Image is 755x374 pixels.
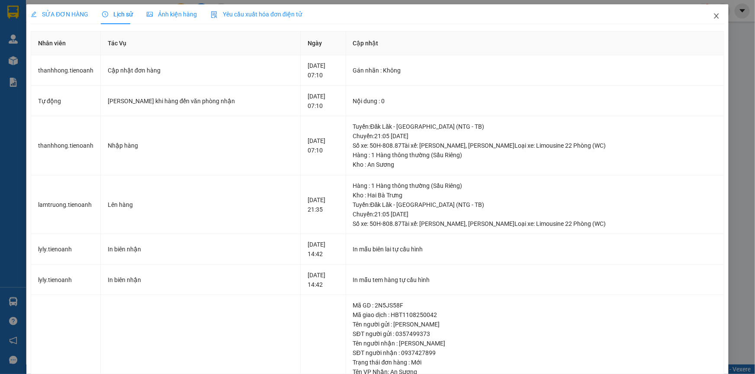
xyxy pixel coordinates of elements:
[147,11,197,18] span: Ảnh kiện hàng
[108,275,293,285] div: In biên nhận
[108,141,293,150] div: Nhập hàng
[346,32,724,55] th: Cập nhật
[101,32,301,55] th: Tác Vụ
[308,240,339,259] div: [DATE] 14:42
[108,200,293,209] div: Lên hàng
[353,160,717,169] div: Kho : An Sương
[713,13,720,19] span: close
[308,92,339,111] div: [DATE] 07:10
[353,301,717,310] div: Mã GD : 2N5JS58F
[31,175,101,235] td: lamtruong.tienoanh
[31,234,101,265] td: lyly.tienoanh
[353,122,717,150] div: Tuyến : Đăk Lăk - [GEOGRAPHIC_DATA] (NTG - TB) Chuyến: 21:05 [DATE] Số xe: 50H-808.87 Tài xế: [PE...
[353,275,717,285] div: In mẫu tem hàng tự cấu hình
[353,200,717,228] div: Tuyến : Đăk Lăk - [GEOGRAPHIC_DATA] (NTG - TB) Chuyến: 21:05 [DATE] Số xe: 50H-808.87 Tài xế: [PE...
[308,195,339,214] div: [DATE] 21:35
[102,11,108,17] span: clock-circle
[704,4,729,29] button: Close
[31,116,101,175] td: thanhhong.tienoanh
[31,11,37,17] span: edit
[353,329,717,339] div: SĐT người gửi : 0357499373
[353,244,717,254] div: In mẫu biên lai tự cấu hình
[353,339,717,348] div: Tên người nhận : [PERSON_NAME]
[211,11,218,18] img: icon
[102,11,133,18] span: Lịch sử
[31,32,101,55] th: Nhân viên
[147,11,153,17] span: picture
[353,96,717,106] div: Nội dung : 0
[31,55,101,86] td: thanhhong.tienoanh
[31,265,101,295] td: lyly.tienoanh
[301,32,346,55] th: Ngày
[108,96,293,106] div: [PERSON_NAME] khi hàng đến văn phòng nhận
[353,358,717,367] div: Trạng thái đơn hàng : Mới
[353,190,717,200] div: Kho : Hai Bà Trưng
[211,11,302,18] span: Yêu cầu xuất hóa đơn điện tử
[308,61,339,80] div: [DATE] 07:10
[108,66,293,75] div: Cập nhật đơn hàng
[353,66,717,75] div: Gán nhãn : Không
[31,11,88,18] span: SỬA ĐƠN HÀNG
[353,150,717,160] div: Hàng : 1 Hàng thông thường (Sầu Riêng)
[353,320,717,329] div: Tên người gửi : [PERSON_NAME]
[308,270,339,289] div: [DATE] 14:42
[353,310,717,320] div: Mã giao dịch : HBT1108250042
[353,181,717,190] div: Hàng : 1 Hàng thông thường (Sầu Riêng)
[31,86,101,117] td: Tự động
[308,136,339,155] div: [DATE] 07:10
[108,244,293,254] div: In biên nhận
[353,348,717,358] div: SĐT người nhận : 0937427899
